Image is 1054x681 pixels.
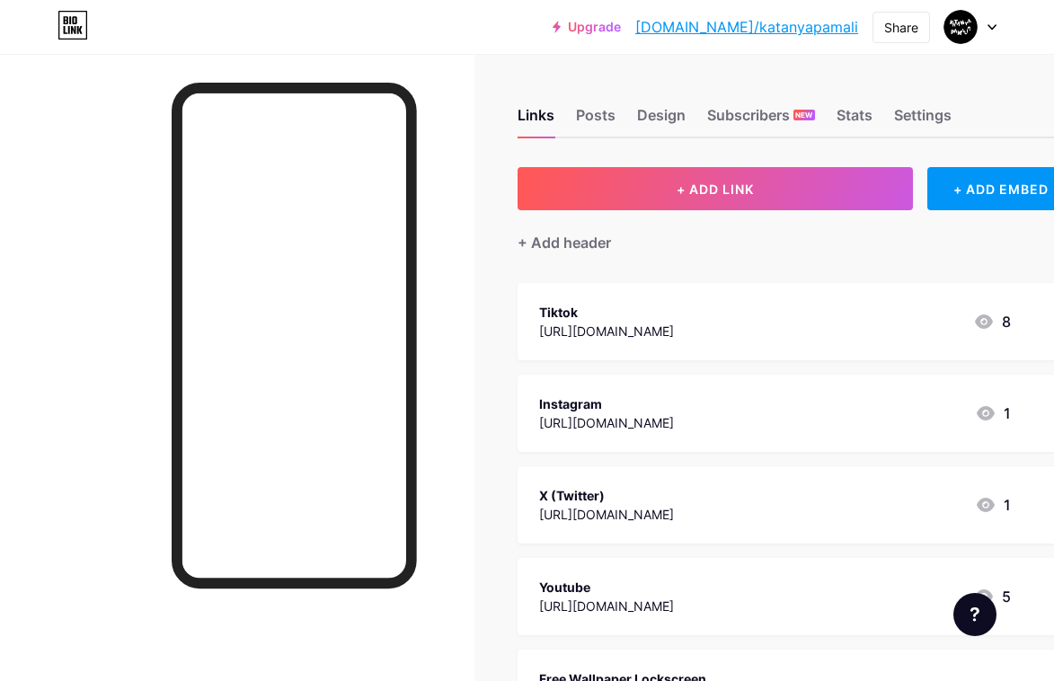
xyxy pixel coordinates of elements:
div: Instagram [539,394,674,413]
div: Share [884,18,918,37]
div: [URL][DOMAIN_NAME] [539,413,674,432]
div: [URL][DOMAIN_NAME] [539,322,674,340]
div: Posts [576,104,616,137]
div: Youtube [539,578,674,597]
a: [DOMAIN_NAME]/katanyapamali [635,16,858,38]
div: [URL][DOMAIN_NAME] [539,505,674,524]
div: X (Twitter) [539,486,674,505]
div: Subscribers [707,104,815,137]
div: Design [637,104,686,137]
div: + Add header [518,232,611,253]
div: Links [518,104,554,137]
div: Tiktok [539,303,674,322]
div: Settings [894,104,952,137]
div: 1 [975,494,1011,516]
div: 8 [973,311,1011,332]
div: 1 [975,402,1011,424]
img: katanyapamali [943,10,978,44]
a: Upgrade [553,20,621,34]
div: [URL][DOMAIN_NAME] [539,597,674,615]
button: + ADD LINK [518,167,913,210]
div: Stats [837,104,872,137]
span: NEW [795,110,812,120]
span: + ADD LINK [677,181,754,197]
